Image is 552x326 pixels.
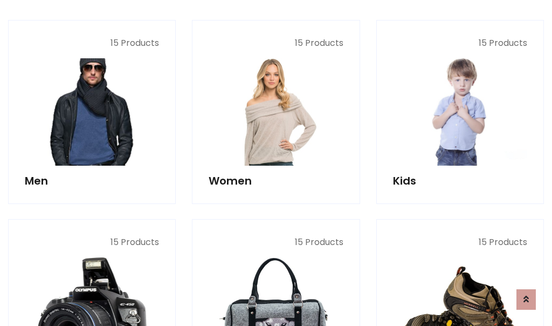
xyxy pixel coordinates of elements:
h5: Kids [393,174,527,187]
h5: Women [209,174,343,187]
p: 15 Products [393,236,527,249]
p: 15 Products [25,236,159,249]
p: 15 Products [209,236,343,249]
p: 15 Products [25,37,159,50]
h5: Men [25,174,159,187]
p: 15 Products [209,37,343,50]
p: 15 Products [393,37,527,50]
